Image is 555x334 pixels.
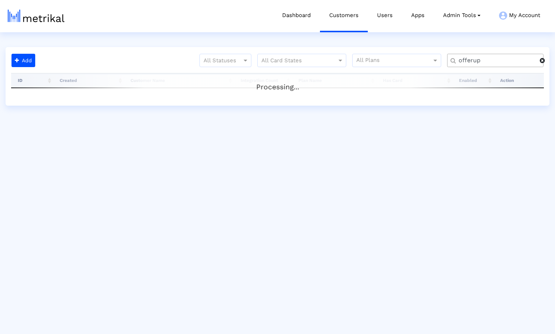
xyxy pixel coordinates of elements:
[452,73,493,88] th: Enabled
[11,73,53,88] th: ID
[493,73,544,88] th: Action
[453,57,540,65] input: Customer Name
[8,10,65,22] img: metrical-logo-light.png
[261,56,329,66] input: All Card States
[53,73,124,88] th: Created
[376,73,452,88] th: Has Card
[499,11,507,20] img: my-account-menu-icon.png
[356,56,433,66] input: All Plans
[292,73,376,88] th: Plan Name
[11,75,544,89] div: Processing...
[234,73,292,88] th: Integration Count
[124,73,234,88] th: Customer Name
[11,54,35,67] button: Add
